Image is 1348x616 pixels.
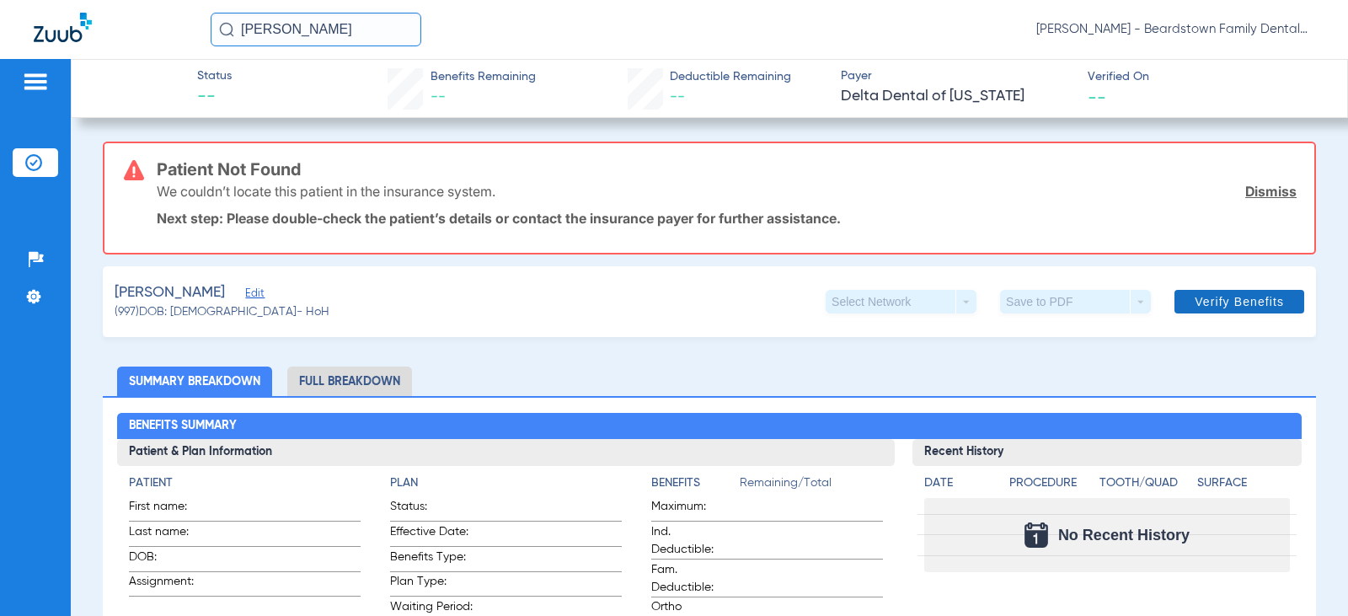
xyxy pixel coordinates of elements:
app-breakdown-title: Surface [1197,474,1289,498]
span: Effective Date: [390,523,473,546]
h4: Surface [1197,474,1289,492]
span: No Recent History [1058,527,1190,544]
span: Plan Type: [390,573,473,596]
span: Deductible Remaining [670,68,791,86]
h4: Patient [129,474,361,492]
span: -- [197,86,232,110]
h3: Recent History [912,439,1301,466]
h4: Date [924,474,995,492]
span: Benefits Type: [390,549,473,571]
span: -- [1088,88,1106,105]
app-breakdown-title: Tooth/Quad [1099,474,1191,498]
span: Fam. Deductible: [651,561,734,597]
span: [PERSON_NAME] [115,282,225,303]
h4: Procedure [1009,474,1093,492]
h3: Patient Not Found [157,161,1297,178]
h4: Plan [390,474,622,492]
span: -- [431,89,446,104]
span: Status: [390,498,473,521]
p: Next step: Please double-check the patient’s details or contact the insurance payer for further a... [157,210,1297,227]
button: Verify Benefits [1174,290,1304,313]
app-breakdown-title: Benefits [651,474,740,498]
h4: Tooth/Quad [1099,474,1191,492]
input: Search for patients [211,13,421,46]
span: Delta Dental of [US_STATE] [841,86,1073,107]
span: Ind. Deductible: [651,523,734,559]
span: Status [197,67,232,85]
span: Remaining/Total [740,474,883,498]
app-breakdown-title: Procedure [1009,474,1093,498]
span: Assignment: [129,573,211,596]
h3: Patient & Plan Information [117,439,895,466]
span: Verified On [1088,68,1320,86]
app-breakdown-title: Date [924,474,995,498]
h4: Benefits [651,474,740,492]
span: Last name: [129,523,211,546]
span: DOB: [129,549,211,571]
span: Payer [841,67,1073,85]
img: Zuub Logo [34,13,92,42]
p: We couldn’t locate this patient in the insurance system. [157,183,495,200]
li: Full Breakdown [287,367,412,396]
img: hamburger-icon [22,72,49,92]
img: Search Icon [219,22,234,37]
h2: Benefits Summary [117,413,1301,440]
span: [PERSON_NAME] - Beardstown Family Dental [1036,21,1314,38]
a: Dismiss [1245,183,1297,200]
span: Benefits Remaining [431,68,536,86]
img: Calendar [1024,522,1048,548]
span: (997) DOB: [DEMOGRAPHIC_DATA] - HoH [115,303,329,321]
span: -- [670,89,685,104]
span: Edit [245,287,260,303]
span: Maximum: [651,498,734,521]
li: Summary Breakdown [117,367,272,396]
img: error-icon [124,160,144,180]
span: Verify Benefits [1195,295,1284,308]
span: First name: [129,498,211,521]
